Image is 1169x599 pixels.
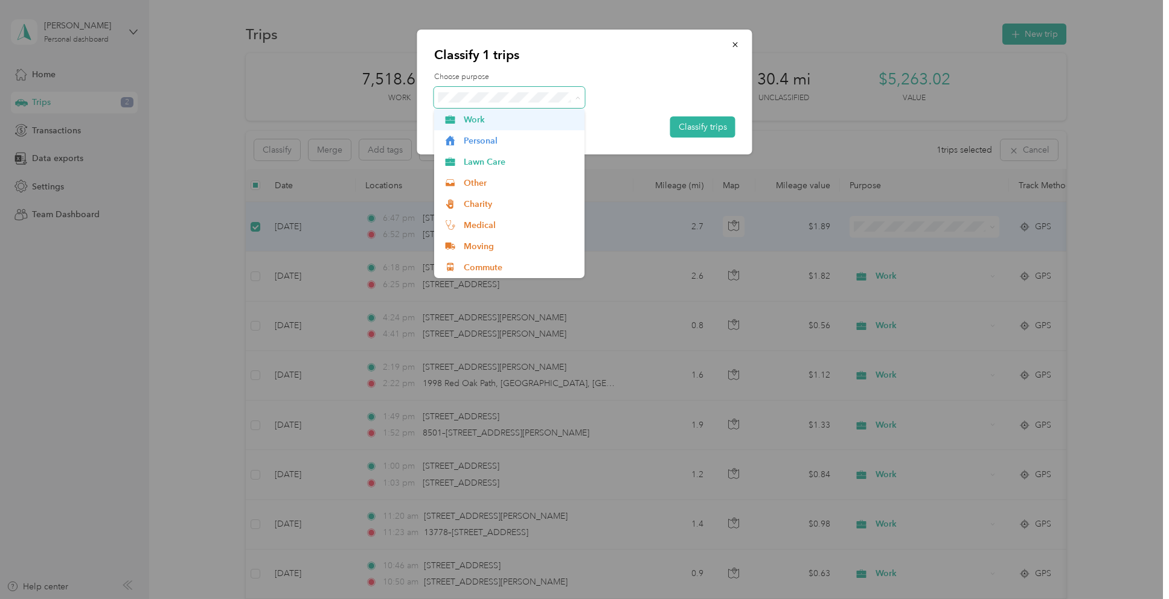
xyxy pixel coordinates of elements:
[434,46,735,63] p: Classify 1 trips
[464,177,576,189] span: Other
[464,219,576,232] span: Medical
[464,113,576,126] span: Work
[464,135,576,147] span: Personal
[464,240,576,253] span: Moving
[1101,531,1169,599] iframe: Everlance-gr Chat Button Frame
[670,116,735,138] button: Classify trips
[434,72,735,83] label: Choose purpose
[464,261,576,274] span: Commute
[464,156,576,168] span: Lawn Care
[464,198,576,211] span: Charity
